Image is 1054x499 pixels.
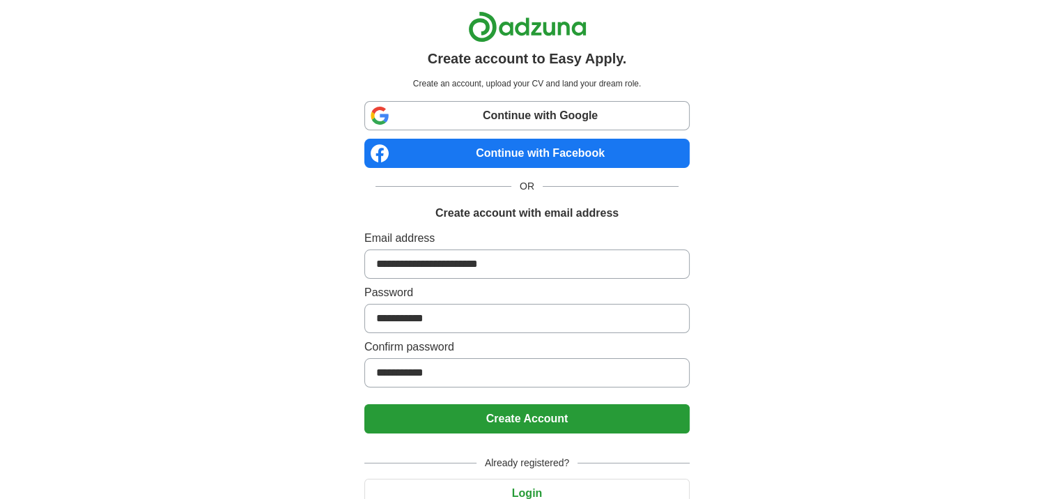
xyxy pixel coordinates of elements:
[364,139,690,168] a: Continue with Facebook
[511,179,543,194] span: OR
[364,230,690,247] label: Email address
[428,48,627,69] h1: Create account to Easy Apply.
[435,205,619,222] h1: Create account with email address
[364,101,690,130] a: Continue with Google
[364,404,690,433] button: Create Account
[367,77,687,90] p: Create an account, upload your CV and land your dream role.
[364,284,690,301] label: Password
[476,456,578,470] span: Already registered?
[468,11,587,43] img: Adzuna logo
[364,487,690,499] a: Login
[364,339,690,355] label: Confirm password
